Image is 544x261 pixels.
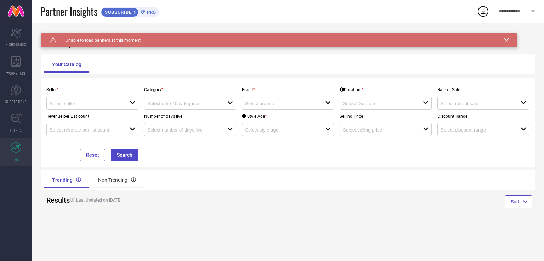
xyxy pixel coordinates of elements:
[41,4,97,19] span: Partner Insights
[343,127,415,133] input: Select selling price
[101,6,159,17] a: SUBSCRIBEPRO
[90,172,144,188] div: Non Trending
[242,114,267,119] div: Style Age
[44,172,90,188] div: Trending
[144,114,236,119] p: Number of days live
[50,101,121,106] input: Select seller
[505,195,532,208] button: Sort
[10,128,22,133] span: TRENDS
[242,87,334,92] p: Brand
[147,101,219,106] input: Select upto 10 categories
[477,5,489,18] div: Open download list
[340,114,432,119] p: Selling Price
[6,42,27,47] span: SCORECARDS
[80,149,105,161] button: Reset
[245,101,317,106] input: Select brands
[343,101,415,106] input: Select Duration
[13,156,19,162] span: FWD
[145,10,156,15] span: PRO
[44,56,90,73] div: Your Catalog
[437,114,529,119] p: Discount Range
[111,149,138,161] button: Search
[340,87,363,92] div: Duration
[67,198,262,203] h4: Last Updated on [DATE]
[46,114,138,119] p: Revenue per List count
[5,99,27,104] span: SUGGESTIONS
[441,101,512,106] input: Select rate of sale
[6,70,26,76] span: WORKSPACE
[441,127,512,133] input: Select discount range
[437,87,529,92] p: Rate of Sale
[101,10,134,15] span: SUBSCRIBE
[46,87,138,92] p: Seller
[57,38,141,43] span: Unable to load banners at this moment
[46,196,61,204] h2: Results
[144,87,236,92] p: Category
[147,127,219,133] input: Select number of days live
[245,127,317,133] input: Select style age
[50,127,121,133] input: Select revenue per list count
